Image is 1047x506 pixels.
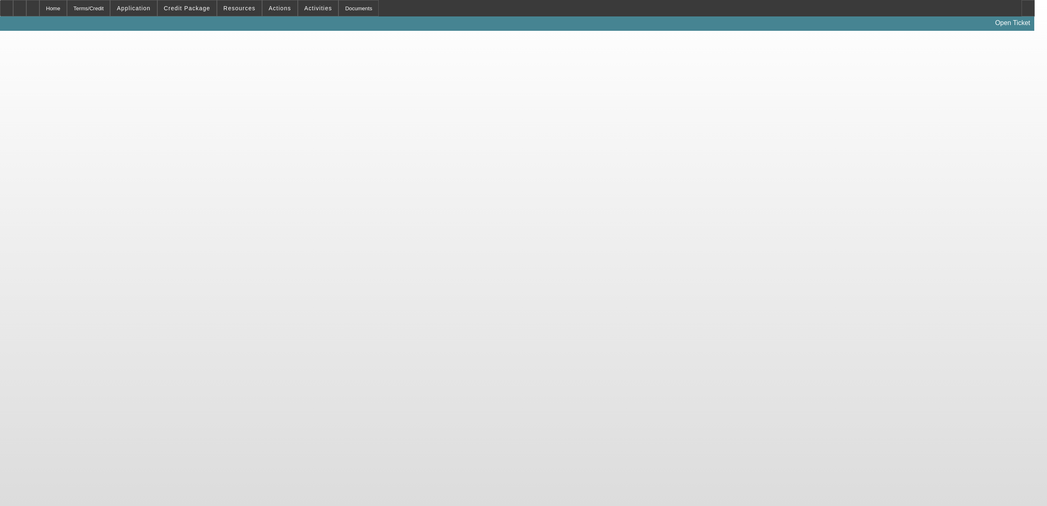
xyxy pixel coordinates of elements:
button: Resources [217,0,262,16]
button: Activities [298,0,338,16]
button: Credit Package [158,0,216,16]
span: Actions [269,5,291,11]
span: Activities [304,5,332,11]
span: Resources [223,5,255,11]
a: Open Ticket [992,16,1033,30]
button: Application [110,0,156,16]
span: Credit Package [164,5,210,11]
button: Actions [262,0,297,16]
span: Application [117,5,150,11]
